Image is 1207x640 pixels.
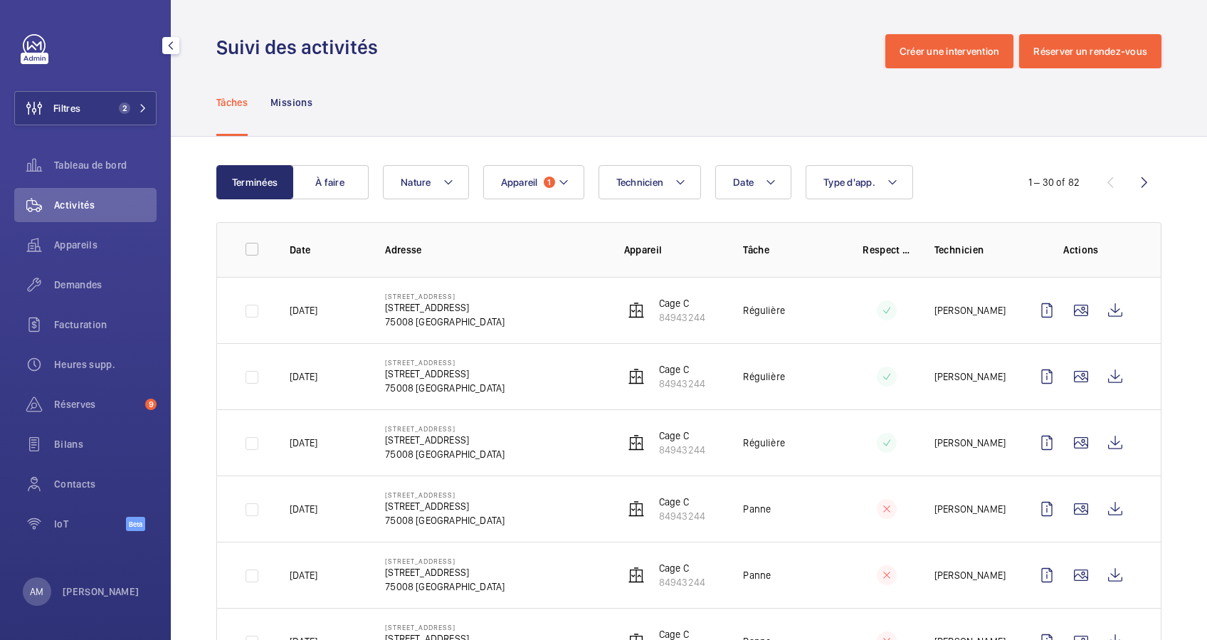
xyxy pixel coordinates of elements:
[659,575,705,589] p: 84943244
[119,103,130,114] span: 2
[290,369,317,384] p: [DATE]
[385,491,505,499] p: [STREET_ADDRESS]
[401,177,431,188] span: Nature
[30,584,43,599] p: AM
[628,368,645,385] img: elevator.svg
[385,447,505,461] p: 75008 [GEOGRAPHIC_DATA]
[715,165,791,199] button: Date
[54,477,157,491] span: Contacts
[743,243,840,257] p: Tâche
[743,502,771,516] p: Panne
[385,499,505,513] p: [STREET_ADDRESS]
[733,177,754,188] span: Date
[54,158,157,172] span: Tableau de bord
[14,91,157,125] button: Filtres2
[659,296,705,310] p: Cage C
[743,436,785,450] p: Régulière
[1019,34,1161,68] button: Réserver un rendez-vous
[385,424,505,433] p: [STREET_ADDRESS]
[290,436,317,450] p: [DATE]
[806,165,913,199] button: Type d'app.
[659,362,705,377] p: Cage C
[659,561,705,575] p: Cage C
[616,177,664,188] span: Technicien
[385,565,505,579] p: [STREET_ADDRESS]
[290,568,317,582] p: [DATE]
[624,243,721,257] p: Appareil
[54,278,157,292] span: Demandes
[290,303,317,318] p: [DATE]
[628,434,645,451] img: elevator.svg
[385,358,505,367] p: [STREET_ADDRESS]
[659,377,705,391] p: 84943244
[385,579,505,594] p: 75008 [GEOGRAPHIC_DATA]
[659,429,705,443] p: Cage C
[126,517,145,531] span: Beta
[885,34,1014,68] button: Créer une intervention
[934,502,1006,516] p: [PERSON_NAME]
[385,367,505,381] p: [STREET_ADDRESS]
[934,243,1007,257] p: Technicien
[216,165,293,199] button: Terminées
[823,177,875,188] span: Type d'app.
[54,517,126,531] span: IoT
[385,557,505,565] p: [STREET_ADDRESS]
[54,397,139,411] span: Réserves
[659,495,705,509] p: Cage C
[628,500,645,518] img: elevator.svg
[385,315,505,329] p: 75008 [GEOGRAPHIC_DATA]
[292,165,369,199] button: À faire
[1028,175,1080,189] div: 1 – 30 of 82
[659,310,705,325] p: 84943244
[54,357,157,372] span: Heures supp.
[483,165,584,199] button: Appareil1
[385,300,505,315] p: [STREET_ADDRESS]
[216,95,248,110] p: Tâches
[63,584,139,599] p: [PERSON_NAME]
[501,177,538,188] span: Appareil
[54,238,157,252] span: Appareils
[385,513,505,528] p: 75008 [GEOGRAPHIC_DATA]
[934,568,1006,582] p: [PERSON_NAME]
[599,165,702,199] button: Technicien
[53,101,80,115] span: Filtres
[628,567,645,584] img: elevator.svg
[290,502,317,516] p: [DATE]
[934,436,1006,450] p: [PERSON_NAME]
[290,243,362,257] p: Date
[743,369,785,384] p: Régulière
[145,399,157,410] span: 9
[385,292,505,300] p: [STREET_ADDRESS]
[934,369,1006,384] p: [PERSON_NAME]
[659,443,705,457] p: 84943244
[54,318,157,332] span: Facturation
[54,198,157,212] span: Activités
[385,243,601,257] p: Adresse
[743,303,785,318] p: Régulière
[385,433,505,447] p: [STREET_ADDRESS]
[54,437,157,451] span: Bilans
[743,568,771,582] p: Panne
[1030,243,1132,257] p: Actions
[270,95,312,110] p: Missions
[385,623,505,631] p: [STREET_ADDRESS]
[383,165,469,199] button: Nature
[385,381,505,395] p: 75008 [GEOGRAPHIC_DATA]
[659,509,705,523] p: 84943244
[216,34,386,61] h1: Suivi des activités
[863,243,912,257] p: Respect délai
[934,303,1006,318] p: [PERSON_NAME]
[628,302,645,319] img: elevator.svg
[544,177,555,188] span: 1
